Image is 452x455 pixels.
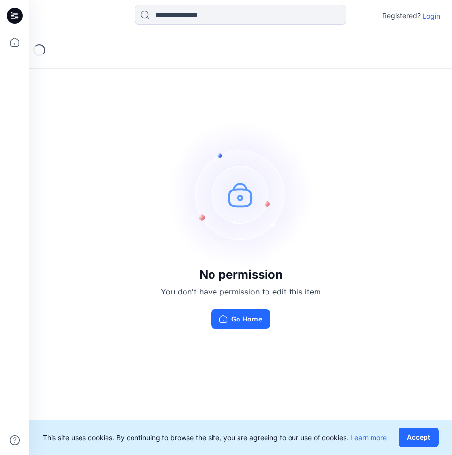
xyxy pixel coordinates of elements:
button: Go Home [211,309,270,329]
p: Login [423,11,440,21]
p: You don't have permission to edit this item [161,286,321,297]
button: Accept [399,428,439,447]
a: Learn more [350,433,387,442]
p: Registered? [382,10,421,22]
h3: No permission [161,268,321,282]
p: This site uses cookies. By continuing to browse the site, you are agreeing to our use of cookies. [43,432,387,443]
img: no-perm.svg [167,121,315,268]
